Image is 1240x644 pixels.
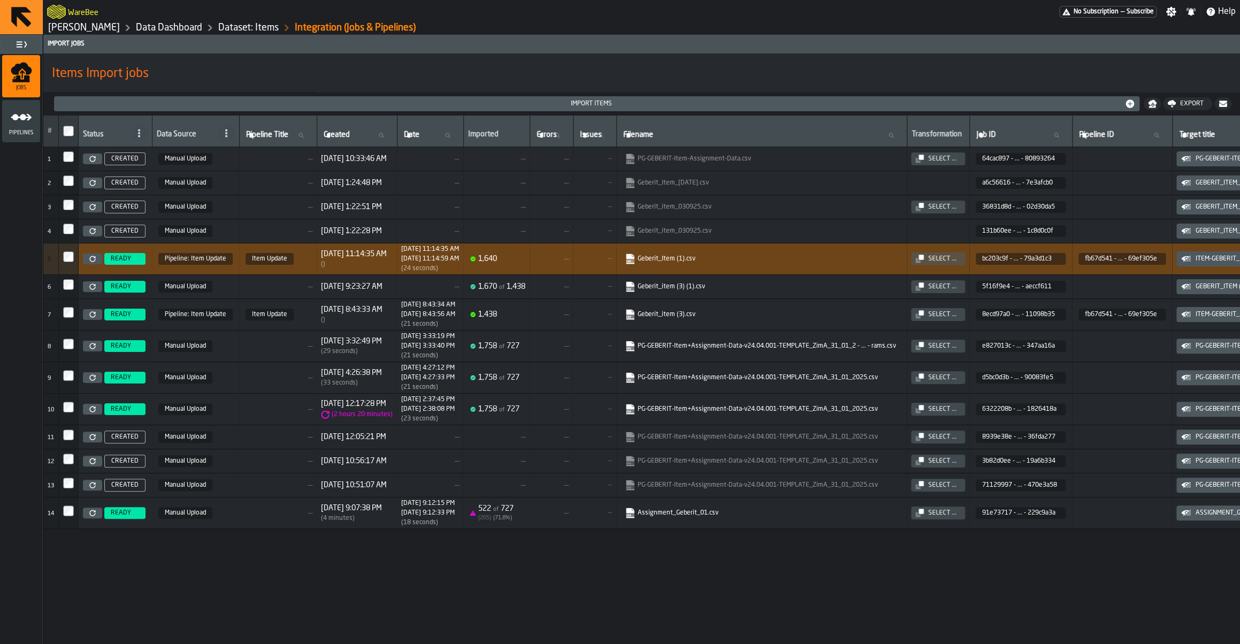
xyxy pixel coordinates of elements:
[243,227,312,235] span: —
[63,478,74,488] label: InputCheckbox-label-react-aria9658310248-:rnh:
[537,131,557,139] span: label
[102,152,148,165] a: CREATED
[157,130,216,141] div: Data Source
[625,508,896,518] a: link-to-https://s3.eu-west-1.amazonaws.com/import.app.warebee.com/91e73717-7cae-499f-bc2b-1791229...
[48,344,51,350] span: 8
[534,405,569,413] span: —
[63,126,74,136] input: InputCheckbox-label-react-aria9658310248-:rmq:
[401,282,459,291] span: —
[401,155,459,163] span: —
[625,178,896,188] a: link-to-null
[63,370,74,381] input: InputCheckbox-label-react-aria9658310248-:rnd:
[924,405,961,413] div: Select ...
[102,507,148,519] a: READY
[243,373,312,382] span: —
[401,384,455,391] div: Import duration (start to completion)
[401,396,455,403] div: Started at 1738589865822
[218,22,279,34] a: link-to-/wh/i/1653e8cc-126b-480f-9c47-e01e76aa4a88/data/items/
[321,433,386,441] span: [DATE] 12:05:21 PM
[623,370,900,385] span: PG-GEBERIT-Item+Assignment-Data-v24.04.001-TEMPLATE_ZimA_31_01_2025.csv
[111,457,139,465] span: CREATED
[111,311,131,318] span: READY
[321,282,382,291] span: [DATE] 9:23:27 AM
[43,35,1240,53] header: Import Jobs
[63,505,74,516] label: InputCheckbox-label-react-aria9658310248-:rni:
[499,375,504,381] span: of
[478,373,519,382] div: 1,758 727
[63,454,74,464] label: InputCheckbox-label-react-aria9658310248-:rng:
[976,479,1066,491] span: 71129997-406e-4adb-8186-b93b470e3a58
[111,509,131,517] span: READY
[1214,97,1231,110] button: button-
[623,200,900,214] span: Geberit_item_030925.csv
[52,63,1231,65] h2: Sub Title
[158,153,212,165] span: Manual Upload
[63,279,74,290] input: InputCheckbox-label-react-aria9658310248-:rna:
[63,151,74,162] input: InputCheckbox-label-react-aria9658310248-:rn5:
[404,131,419,139] span: label
[625,202,896,212] a: link-to-null
[623,478,900,493] span: PG-GEBERIT-Item+Assignment-Data-v24.04.001-TEMPLATE_ZimA_31_01_2025.csv
[478,282,525,291] div: 1,670 1,438
[625,456,896,466] a: link-to-null
[158,281,212,293] span: Manual Upload
[402,128,459,142] input: label
[321,400,393,408] span: [DATE] 12:17:28 PM
[976,372,1066,384] span: d5bc0d3b-e6d1-4f5b-b71f-dea290083fe5
[534,342,569,350] span: —
[976,225,1066,237] span: 131b60ee-b159-477b-b6a7-ab021c8d0c0f
[102,253,148,265] a: READY
[321,203,382,211] span: [DATE] 1:22:51 PM
[401,203,459,211] span: —
[401,342,455,350] div: Completed at 1741185220783
[625,154,896,164] a: link-to-null
[321,227,382,235] span: [DATE] 1:22:28 PM
[982,203,1057,211] span: 36831d8d - ... - 02d30da5
[534,155,569,163] span: —
[577,405,612,413] span: —
[2,85,40,91] span: Jobs
[102,372,148,384] a: READY
[321,369,382,377] span: [DATE] 4:26:38 PM
[111,255,131,263] span: READY
[976,403,1066,415] span: 6322208b-7aaf-4507-a4c0-8a251826418a
[111,433,139,441] span: CREATED
[625,281,896,292] a: link-to-https://s3.eu-west-1.amazonaws.com/import.app.warebee.com/5f16f9e4-99f1-4b68-8477-7923aec...
[911,371,965,384] button: button-Select ...
[1074,8,1119,16] span: No Subscription
[911,340,965,352] button: button-Select ...
[47,21,641,34] nav: Breadcrumb
[623,175,900,190] span: Geberit_Item_2025-06-03.csv
[321,379,382,387] div: Time between creation and start (import delay / Re-Import)
[102,201,148,213] a: CREATED
[243,405,312,413] span: —
[623,505,900,520] span: Assignment_Geberit_01.csv
[324,131,350,139] span: label
[577,227,612,235] span: —
[321,410,393,419] div: Time between creation and start (import delay / Re-Import)
[468,203,525,211] span: —
[982,311,1057,318] span: 8ecd97a0 - ... - 11098b35
[111,283,131,290] span: READY
[246,253,294,265] span: Item Update
[982,283,1057,290] span: 5f16f9e4 - ... - aeccf611
[982,342,1057,350] span: e827013c - ... - 347aa16a
[976,281,1066,293] span: 5f16f9e4-99f1-4b68-8477-7923aeccf611
[1085,255,1157,263] span: fb67d541 - ... - 69ef305e
[976,340,1066,352] span: e827013c-1376-46fb-9003-701d347aa16a
[976,309,1066,320] span: 8ecd97a0-80eb-4cfa-82b6-39c711098b35
[982,227,1057,235] span: 131b60ee - ... - 1c8d0c0f
[63,175,74,186] input: InputCheckbox-label-react-aria9658310248-:rn6:
[911,507,965,519] button: button-Select ...
[2,130,40,136] span: Pipelines
[499,344,504,350] span: of
[578,128,612,142] input: label
[534,373,569,382] span: —
[158,372,212,384] span: Manual Upload
[243,179,312,187] span: —
[911,152,965,165] button: button-Select ...
[58,100,1124,108] div: Import Items
[111,481,139,489] span: CREATED
[158,507,212,519] span: Manual Upload
[468,227,525,235] span: —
